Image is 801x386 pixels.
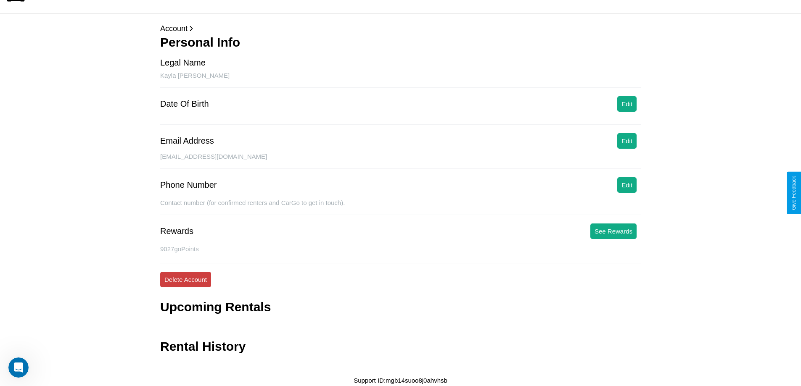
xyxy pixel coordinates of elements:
[160,136,214,146] div: Email Address
[160,300,271,314] h3: Upcoming Rentals
[160,199,641,215] div: Contact number (for confirmed renters and CarGo to get in touch).
[617,177,637,193] button: Edit
[160,243,641,255] p: 9027 goPoints
[160,22,641,35] p: Account
[160,272,211,287] button: Delete Account
[160,99,209,109] div: Date Of Birth
[160,180,217,190] div: Phone Number
[617,96,637,112] button: Edit
[791,176,797,210] div: Give Feedback
[160,226,193,236] div: Rewards
[8,357,29,378] iframe: Intercom live chat
[160,153,641,169] div: [EMAIL_ADDRESS][DOMAIN_NAME]
[617,133,637,149] button: Edit
[590,223,637,239] button: See Rewards
[354,375,447,386] p: Support ID: mgb14suoo8j0ahvhsb
[160,72,641,88] div: Kayla [PERSON_NAME]
[160,35,641,50] h3: Personal Info
[160,339,246,354] h3: Rental History
[160,58,206,68] div: Legal Name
